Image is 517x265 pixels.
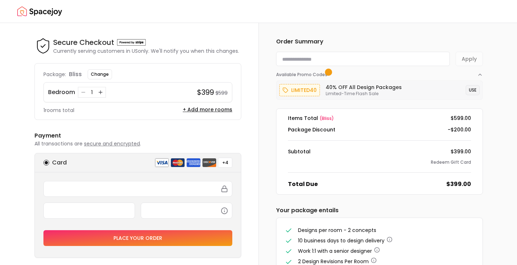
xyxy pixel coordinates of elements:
span: 10 business days to design delivery [298,237,385,244]
p: bliss [69,70,82,79]
span: Available Promo Codes [276,72,330,78]
button: Decrease quantity for Bedroom [80,89,87,96]
img: Powered by stripe [117,39,146,46]
p: All transactions are . [34,140,241,147]
span: Designs per room - 2 concepts [298,227,376,234]
p: Package: [43,71,66,78]
p: Currently serving customers in US only. We'll notify you when this changes. [53,47,239,55]
iframe: Secure expiration date input frame [48,207,130,214]
div: Available Promo Codes [276,78,483,100]
dt: Subtotal [288,148,311,155]
dd: -$200.00 [448,126,471,133]
span: Work 1:1 with a senior designer [298,247,372,255]
button: Increase quantity for Bedroom [97,89,104,96]
dt: Total Due [288,180,318,189]
button: + Add more rooms [183,106,232,113]
iframe: Secure card number input frame [48,186,228,192]
img: Spacejoy Logo [17,4,62,19]
span: ( bliss ) [320,115,334,121]
h4: Secure Checkout [53,37,114,47]
dt: Package Discount [288,126,335,133]
dd: $399.00 [446,180,471,189]
p: Limited-Time Flash Sale [326,91,402,97]
img: american express [186,158,201,167]
div: 1 [88,89,96,96]
dd: $599.00 [451,115,471,122]
p: 1 rooms total [43,107,74,114]
img: mastercard [171,158,185,167]
a: Spacejoy [17,4,62,19]
button: USE [466,85,480,95]
button: +4 [218,158,232,168]
h6: Payment [34,131,241,140]
h6: Card [52,158,67,167]
img: discover [202,158,216,167]
button: Change [88,69,112,79]
h6: Order Summary [276,37,483,46]
small: $599 [215,89,228,97]
h4: $399 [197,87,214,97]
p: limited40 [291,86,317,94]
button: Place your order [43,230,232,246]
img: visa [155,158,169,167]
button: Available Promo Codes [276,66,483,78]
dd: $399.00 [451,148,471,155]
span: secure and encrypted [84,140,140,147]
h6: Your package entails [276,206,483,215]
iframe: Secure CVC input frame [145,207,228,214]
dt: Items Total [288,115,334,122]
p: Bedroom [48,88,75,97]
span: 2 Design Revisions Per Room [298,258,369,265]
button: Redeem Gift Card [431,159,471,165]
h6: 40% OFF All Design Packages [326,84,402,91]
